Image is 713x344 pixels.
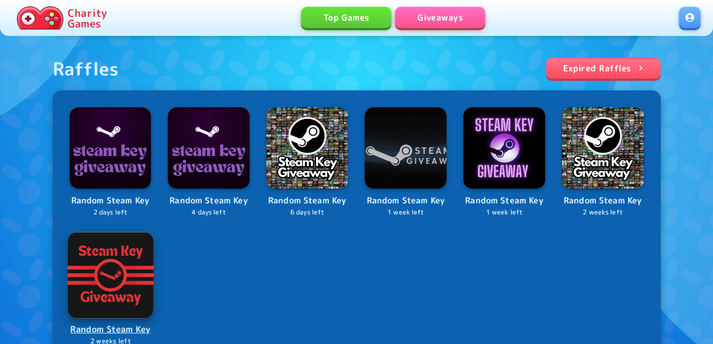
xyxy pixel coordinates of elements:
a: LogoRandom Steam Key2 days left [70,107,151,218]
p: Random Steam Key [70,194,151,208]
a: Charity Games [13,4,111,32]
p: 4 days left [168,208,250,218]
a: LogoRandom Steam Key6 days left [267,107,348,218]
p: 6 days left [267,208,348,218]
div: Raffles [53,58,119,80]
p: 2 weeks left [562,208,644,218]
p: 2 days left [70,208,151,218]
p: Random Steam Key [562,194,644,208]
p: Random Steam Key [69,322,153,337]
img: Logo [562,107,644,189]
img: Logo [267,107,348,189]
p: 1 week left [463,208,545,218]
img: Logo [463,107,545,189]
a: Giveaways [395,7,485,28]
a: LogoRandom Steam Key2 weeks left [562,107,644,218]
p: Random Steam Key [267,194,348,208]
p: Random Steam Key [365,194,446,208]
p: 1 week left [365,208,446,218]
p: Random Steam Key [168,194,250,208]
img: Logo [68,232,153,318]
img: Logo [168,107,250,189]
img: Logo [70,107,151,189]
p: Random Steam Key [463,194,545,208]
a: Expired Raffles [546,58,661,79]
img: Charity.Games [17,6,63,30]
p: Charity Games [68,7,107,29]
a: LogoRandom Steam Key1 week left [463,107,545,218]
a: LogoRandom Steam Key4 days left [168,107,250,218]
img: Logo [365,107,446,189]
a: LogoRandom Steam Key1 week left [365,107,446,218]
a: Top Games [301,7,391,28]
